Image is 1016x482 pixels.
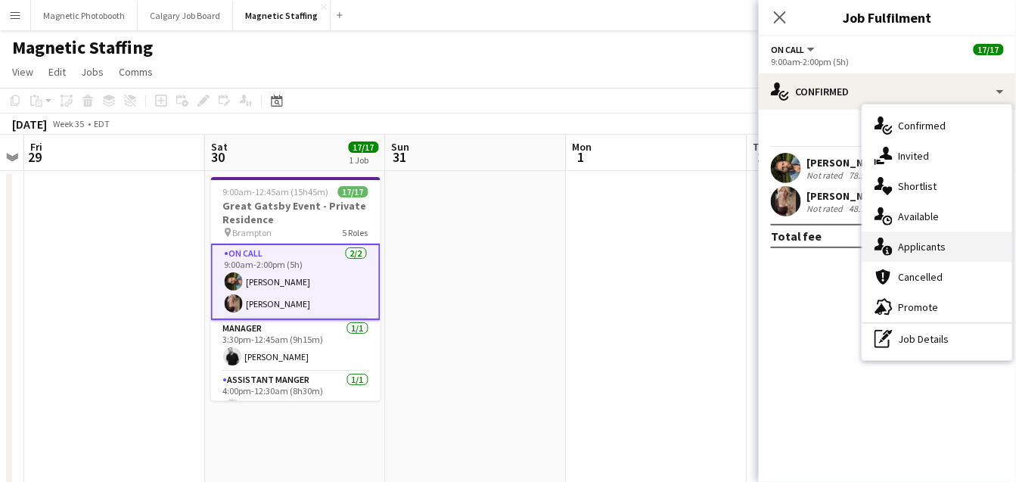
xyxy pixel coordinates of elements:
[862,141,1012,171] div: Invited
[343,227,368,238] span: 5 Roles
[31,1,138,30] button: Magnetic Photobooth
[350,154,378,166] div: 1 Job
[211,372,381,423] app-card-role: Assistant Manger1/14:00pm-12:30am (8h30m)
[138,1,233,30] button: Calgary Job Board
[751,148,771,166] span: 2
[211,177,381,401] app-job-card: 9:00am-12:45am (15h45m) (Sun)17/17Great Gatsby Event - Private Residence Brampton5 RolesOn Call2/...
[12,65,33,79] span: View
[223,186,338,197] span: 9:00am-12:45am (15h45m) (Sun)
[338,186,368,197] span: 17/17
[390,148,410,166] span: 31
[211,199,381,226] h3: Great Gatsby Event - Private Residence
[48,65,66,79] span: Edit
[50,118,88,129] span: Week 35
[211,320,381,372] app-card-role: Manager1/13:30pm-12:45am (9h15m)[PERSON_NAME]
[807,156,887,169] div: [PERSON_NAME]
[771,44,805,55] span: On Call
[862,232,1012,262] div: Applicants
[807,169,847,181] div: Not rated
[94,118,110,129] div: EDT
[392,140,410,154] span: Sun
[12,36,153,59] h1: Magnetic Staffing
[28,148,42,166] span: 29
[12,117,47,132] div: [DATE]
[42,62,72,82] a: Edit
[233,1,331,30] button: Magnetic Staffing
[807,203,847,214] div: Not rated
[862,262,1012,292] div: Cancelled
[862,110,1012,141] div: Confirmed
[759,8,1016,27] h3: Job Fulfilment
[771,229,822,244] div: Total fee
[862,201,1012,232] div: Available
[119,65,153,79] span: Comms
[570,148,592,166] span: 1
[349,141,379,153] span: 17/17
[807,189,887,203] div: [PERSON_NAME]
[30,140,42,154] span: Fri
[847,169,881,181] div: 78.5km
[771,44,817,55] button: On Call
[753,140,771,154] span: Tue
[233,227,272,238] span: Brampton
[847,203,881,214] div: 48.7km
[75,62,110,82] a: Jobs
[974,44,1004,55] span: 17/17
[862,292,1012,322] div: Promote
[862,324,1012,354] div: Job Details
[211,244,381,320] app-card-role: On Call2/29:00am-2:00pm (5h)[PERSON_NAME][PERSON_NAME]
[209,148,228,166] span: 30
[113,62,159,82] a: Comms
[81,65,104,79] span: Jobs
[573,140,592,154] span: Mon
[862,171,1012,201] div: Shortlist
[211,140,228,154] span: Sat
[759,73,1016,110] div: Confirmed
[6,62,39,82] a: View
[771,56,1004,67] div: 9:00am-2:00pm (5h)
